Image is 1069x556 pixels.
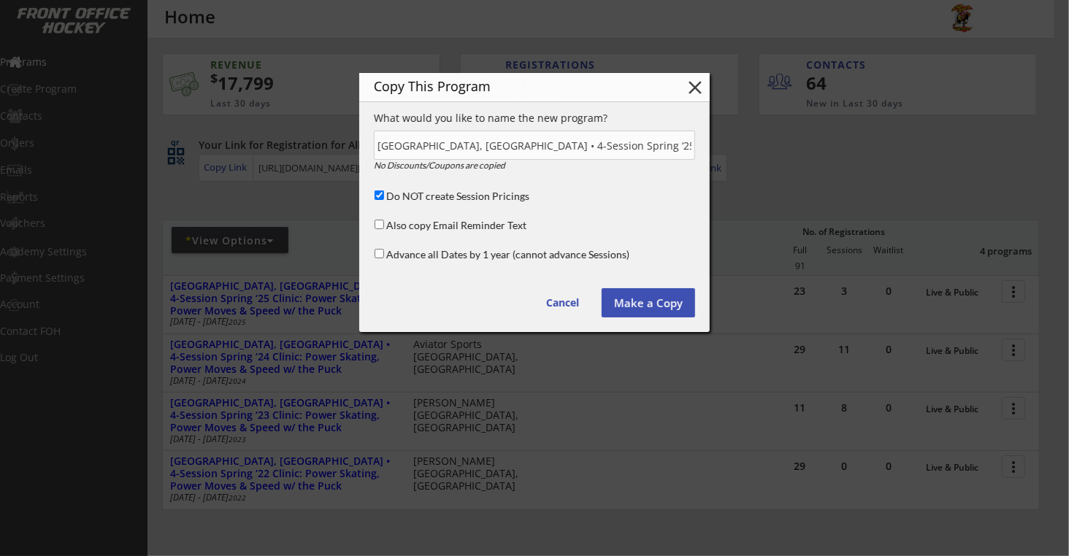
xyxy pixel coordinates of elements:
button: Cancel [532,288,594,317]
label: Do NOT create Session Pricings [386,190,529,202]
button: close [684,77,706,99]
label: Also copy Email Reminder Text [386,219,526,231]
div: Copy This Program [374,80,662,93]
button: Make a Copy [602,288,695,317]
div: No Discounts/Coupons are copied [374,161,589,170]
div: What would you like to name the new program? [374,113,695,123]
label: Advance all Dates by 1 year (cannot advance Sessions) [386,248,629,260]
